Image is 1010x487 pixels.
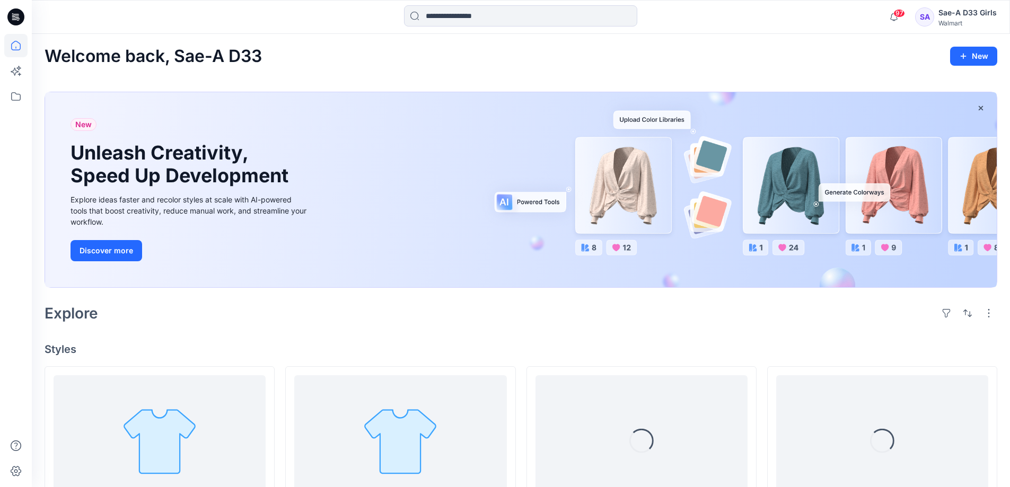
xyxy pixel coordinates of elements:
h2: Welcome back, Sae-A D33 [45,47,262,66]
span: 97 [893,9,905,17]
h1: Unleash Creativity, Speed Up Development [71,141,293,187]
a: Discover more [71,240,309,261]
div: SA [915,7,934,26]
h4: Styles [45,343,997,356]
div: Explore ideas faster and recolor styles at scale with AI-powered tools that boost creativity, red... [71,194,309,227]
div: Sae-A D33 Girls [938,6,997,19]
button: Discover more [71,240,142,261]
span: New [75,118,92,131]
div: Walmart [938,19,997,27]
button: New [950,47,997,66]
h2: Explore [45,305,98,322]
